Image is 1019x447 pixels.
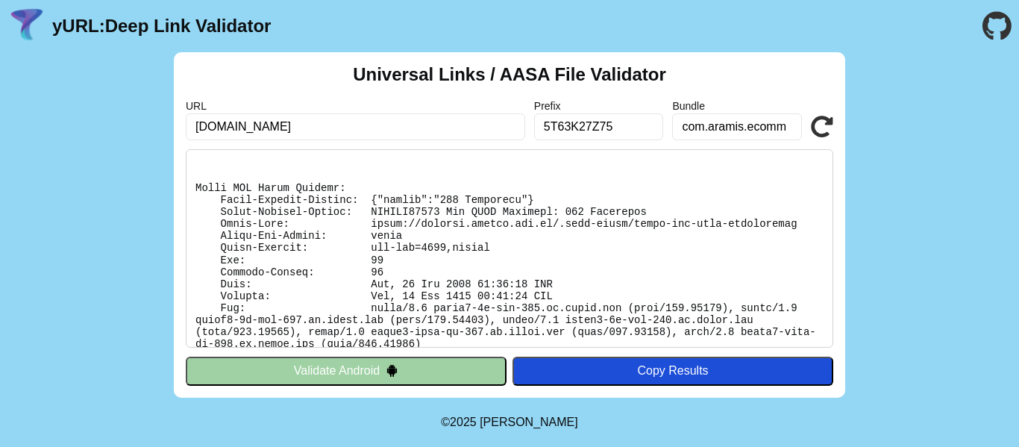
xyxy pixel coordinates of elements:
[353,64,666,85] h2: Universal Links / AASA File Validator
[52,16,271,37] a: yURL:Deep Link Validator
[520,364,826,378] div: Copy Results
[512,357,833,385] button: Copy Results
[534,113,664,140] input: Optional
[441,398,577,447] footer: ©
[480,416,578,428] a: Michael Ibragimchayev's Personal Site
[186,100,525,112] label: URL
[186,149,833,348] pre: Lorem ipsu do: sitam://consect.adipis.eli.se/.doei-tempo/incid-utl-etdo-magnaaliqua En Adminimv: ...
[186,113,525,140] input: Required
[386,364,398,377] img: droidIcon.svg
[450,416,477,428] span: 2025
[672,113,802,140] input: Optional
[672,100,802,112] label: Bundle
[186,357,507,385] button: Validate Android
[7,7,46,46] img: yURL Logo
[534,100,664,112] label: Prefix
